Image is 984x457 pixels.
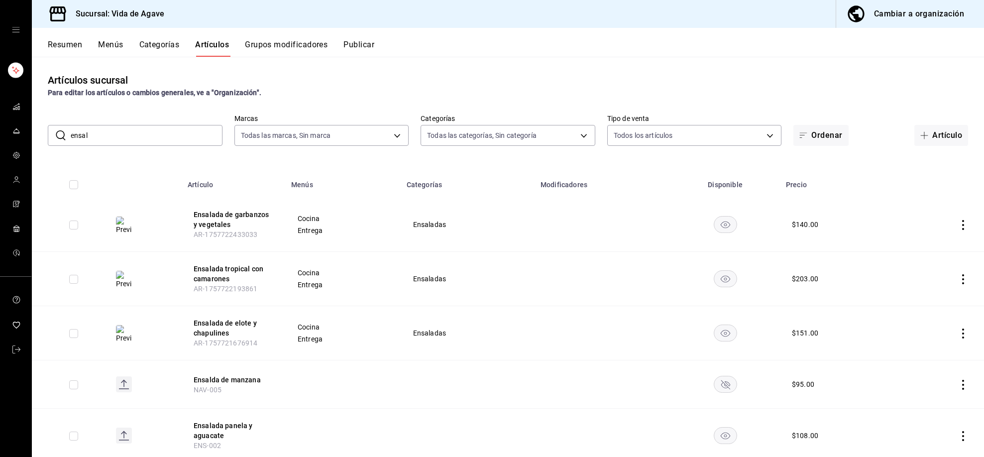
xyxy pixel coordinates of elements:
span: ENS-002 [194,442,221,450]
span: NAV-005 [194,386,221,394]
th: Modificadores [535,166,670,198]
span: Ensaladas [413,221,522,228]
div: $ [792,274,818,284]
div: $ [792,431,818,441]
img: Preview [116,271,132,289]
span: Entrega [298,281,388,288]
font: Resumen [48,40,82,50]
span: Cocina [298,215,388,222]
button: Disponibilidad-producto [714,216,737,233]
button: editar-producto-ubicación [194,318,273,338]
button: Artículos [195,40,229,57]
div: Cambiar a organización [874,7,964,21]
div: $ [792,220,818,229]
span: AR-1757722433033 [194,230,257,238]
button: editar-producto-ubicación [194,264,273,284]
img: Preview [116,217,132,234]
span: Ensaladas [413,275,522,282]
button: editar-producto-ubicación [194,375,273,385]
font: Ordenar [811,131,842,140]
th: Precio [780,166,896,198]
label: Tipo de venta [607,115,782,122]
font: Artículo [932,131,962,140]
span: AR-1757721676914 [194,339,257,347]
button: editar-producto-ubicación [194,421,273,441]
button: Disponibilidad-producto [714,427,737,444]
span: Entrega [298,336,388,343]
button: Disponibilidad-producto [714,376,737,393]
button: cajón abierto [12,26,20,34]
button: Disponibilidad-producto [714,270,737,287]
button: Acciones [958,220,968,230]
h3: Sucursal: Vida de Agave [68,8,164,20]
span: Cocina [298,324,388,331]
font: 140.00 [796,221,818,228]
th: Artículo [182,166,285,198]
font: 151.00 [796,329,818,337]
font: 95.00 [796,380,814,388]
span: Entrega [298,227,388,234]
button: Acciones [958,431,968,441]
div: $ [792,379,814,389]
span: Ensaladas [413,330,522,337]
button: Grupos modificadores [245,40,328,57]
button: Menús [98,40,123,57]
div: $ [792,328,818,338]
button: Publicar [343,40,374,57]
button: Acciones [958,380,968,390]
th: Disponible [670,166,780,198]
font: 203.00 [796,275,818,283]
button: Ordenar [793,125,848,146]
label: Marcas [234,115,409,122]
strong: Para editar los artículos o cambios generales, ve a "Organización". [48,89,261,97]
div: Pestañas de navegación [48,40,984,57]
button: editar-producto-ubicación [194,210,273,229]
button: Artículo [914,125,968,146]
label: Categorías [421,115,595,122]
th: Menús [285,166,401,198]
button: Disponibilidad-producto [714,325,737,342]
font: 108.00 [796,432,818,440]
img: Preview [116,325,132,343]
span: AR-1757722193861 [194,285,257,293]
button: Categorías [139,40,180,57]
button: Acciones [958,329,968,339]
span: Todos los artículos [614,130,673,140]
div: Artículos sucursal [48,73,128,88]
span: Todas las categorías, Sin categoría [427,130,537,140]
span: Todas las marcas, Sin marca [241,130,331,140]
input: Buscar artículo [71,125,222,145]
th: Categorías [401,166,535,198]
button: Acciones [958,274,968,284]
span: Cocina [298,269,388,276]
